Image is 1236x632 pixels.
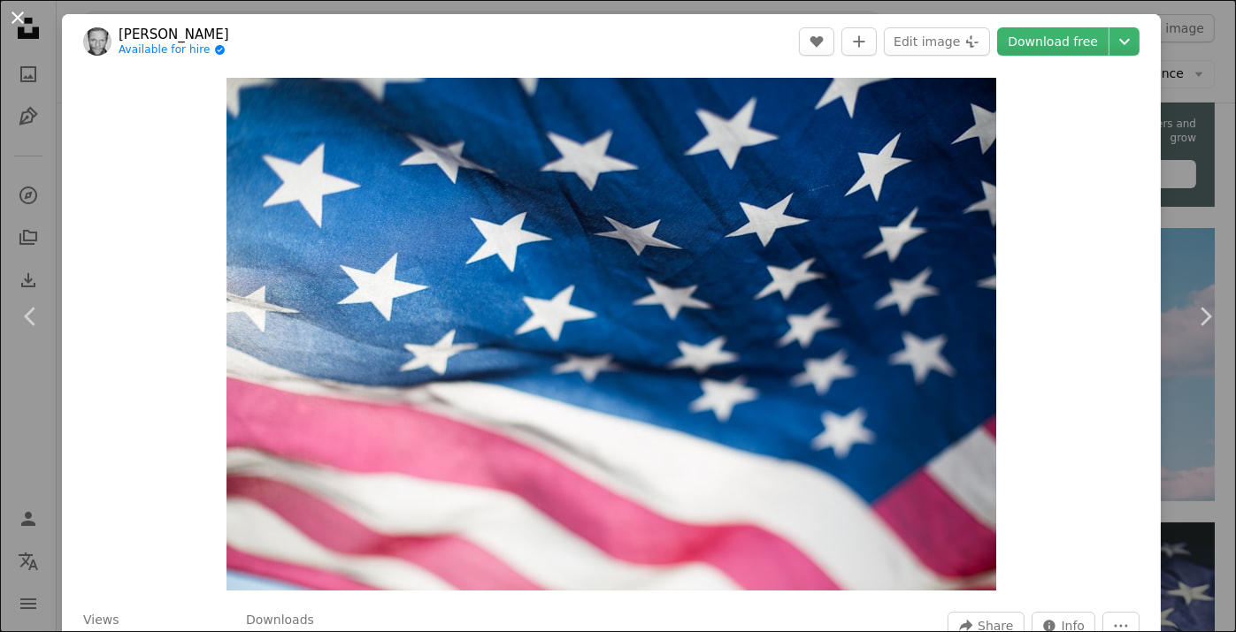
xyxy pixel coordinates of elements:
a: [PERSON_NAME] [119,26,229,43]
button: Edit image [884,27,990,56]
a: Next [1174,232,1236,401]
a: Download free [997,27,1109,56]
h3: Views [83,612,119,629]
img: Go to Lucas Sankey's profile [83,27,111,56]
button: Zoom in on this image [226,78,996,590]
img: U.S.A. flag [226,78,996,590]
button: Add to Collection [841,27,877,56]
button: Like [799,27,834,56]
button: Choose download size [1109,27,1140,56]
a: Available for hire [119,43,229,57]
h3: Downloads [246,612,314,629]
